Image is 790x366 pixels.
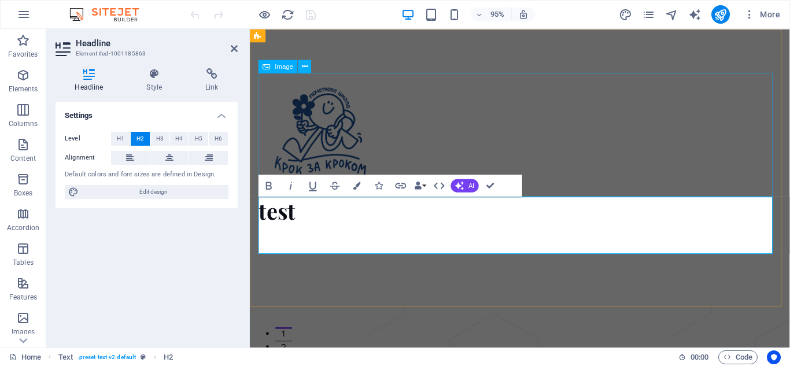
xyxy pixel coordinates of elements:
[678,350,709,364] h6: Session time
[688,8,702,21] i: AI Writer
[65,185,228,199] button: Edit design
[27,314,44,316] button: 1
[13,258,34,267] p: Tables
[58,350,73,364] span: Click to select. Double-click to edit
[280,175,301,197] button: Italic (Ctrl+I)
[488,8,507,21] h6: 95%
[9,293,37,302] p: Features
[739,5,785,24] button: More
[58,350,173,364] nav: breadcrumb
[642,8,655,21] i: Pages (Ctrl+Alt+S)
[156,132,164,146] span: H3
[14,188,33,198] p: Boxes
[189,132,208,146] button: H5
[518,9,529,20] i: On resize automatically adjust zoom level to fit chosen device.
[744,9,780,20] span: More
[65,151,111,165] label: Alignment
[346,175,367,197] button: Colors
[275,63,294,69] span: Image
[412,175,428,197] button: Data Bindings
[619,8,633,21] button: design
[714,8,727,21] i: Publish
[259,175,279,197] button: Bold (Ctrl+B)
[150,132,169,146] button: H3
[175,132,183,146] span: H4
[141,354,146,360] i: This element is a customizable preset
[280,8,294,21] button: reload
[76,49,215,59] h3: Element #ed-1001185863
[131,132,150,146] button: H2
[209,132,228,146] button: H6
[691,350,708,364] span: 00 00
[390,175,411,197] button: Link
[368,175,389,197] button: Icons
[257,8,271,21] button: Click here to leave preview mode and continue editing
[324,175,345,197] button: Strikethrough
[281,8,294,21] i: Reload page
[8,50,38,59] p: Favorites
[723,350,752,364] span: Code
[665,8,678,21] i: Navigator
[170,132,189,146] button: H4
[302,175,323,197] button: Underline (Ctrl+U)
[27,328,44,330] button: 2
[471,8,512,21] button: 95%
[77,350,136,364] span: . preset-text-v2-default
[186,68,238,93] h4: Link
[9,350,41,364] a: Click to cancel selection. Double-click to open Pages
[9,176,559,236] h2: ​test ‌
[688,8,702,21] button: text_generator
[195,132,202,146] span: H5
[665,8,679,21] button: navigator
[468,182,474,188] span: AI
[718,350,758,364] button: Code
[429,175,450,197] button: HTML
[711,5,730,24] button: publish
[767,350,781,364] button: Usercentrics
[127,68,186,93] h4: Style
[9,119,38,128] p: Columns
[619,8,632,21] i: Design (Ctrl+Alt+Y)
[9,84,38,94] p: Elements
[699,353,700,361] span: :
[56,102,238,123] h4: Settings
[65,132,111,146] label: Level
[56,68,127,93] h4: Headline
[12,327,35,337] p: Images
[76,38,238,49] h2: Headline
[82,185,225,199] span: Edit design
[215,132,222,146] span: H6
[451,179,479,192] button: AI
[67,8,153,21] img: Editor Logo
[480,175,501,197] button: Confirm (Ctrl+⏎)
[642,8,656,21] button: pages
[65,170,228,180] div: Default colors and font sizes are defined in Design.
[164,350,173,364] span: Click to select. Double-click to edit
[10,154,36,163] p: Content
[111,132,130,146] button: H1
[7,223,39,232] p: Accordion
[117,132,124,146] span: H1
[136,132,144,146] span: H2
